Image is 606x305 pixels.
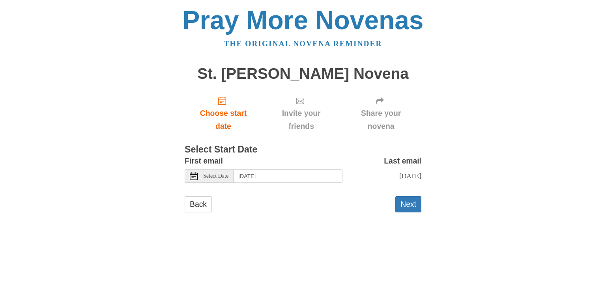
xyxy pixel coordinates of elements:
a: The original novena reminder [224,39,382,48]
span: Share your novena [348,107,413,133]
h3: Select Start Date [185,145,421,155]
div: Click "Next" to confirm your start date first. [340,90,421,137]
a: Choose start date [185,90,262,137]
button: Next [395,196,421,212]
span: Choose start date [193,107,254,133]
div: Click "Next" to confirm your start date first. [262,90,340,137]
h1: St. [PERSON_NAME] Novena [185,65,421,82]
a: Back [185,196,212,212]
a: Pray More Novenas [183,6,424,35]
span: Select Date [203,173,228,179]
span: Invite your friends [270,107,333,133]
label: First email [185,154,223,167]
label: Last email [384,154,421,167]
span: [DATE] [399,172,421,180]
